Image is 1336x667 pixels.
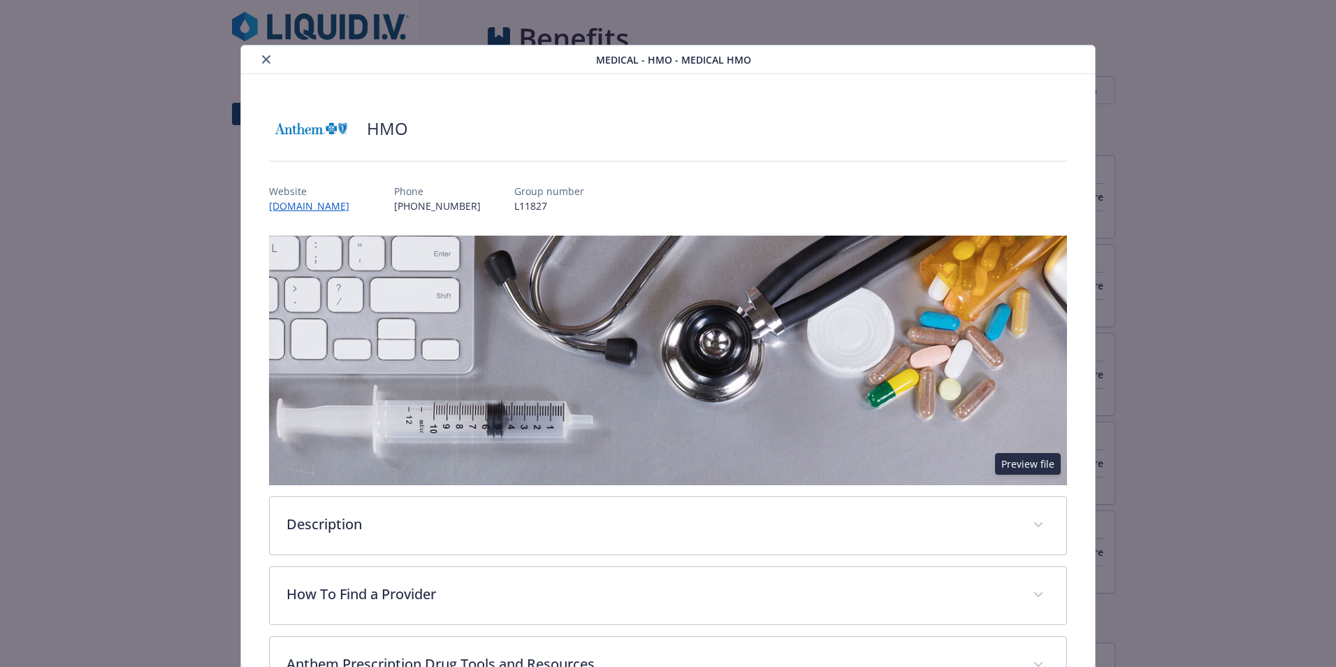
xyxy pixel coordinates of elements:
div: How To Find a Provider [270,567,1066,624]
button: close [258,51,275,68]
p: How To Find a Provider [286,584,1016,605]
img: Anthem Blue Cross [269,108,353,150]
img: banner [269,236,1067,485]
p: Website [269,184,361,199]
p: Group number [514,184,584,199]
span: Medical - HMO - Medical HMO [596,52,751,67]
h2: HMO [367,117,408,141]
p: Phone [394,184,481,199]
div: Description [270,497,1066,554]
p: [PHONE_NUMBER] [394,199,481,213]
a: [DOMAIN_NAME] [269,199,361,213]
p: Description [286,514,1016,535]
p: L11827 [514,199,584,213]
